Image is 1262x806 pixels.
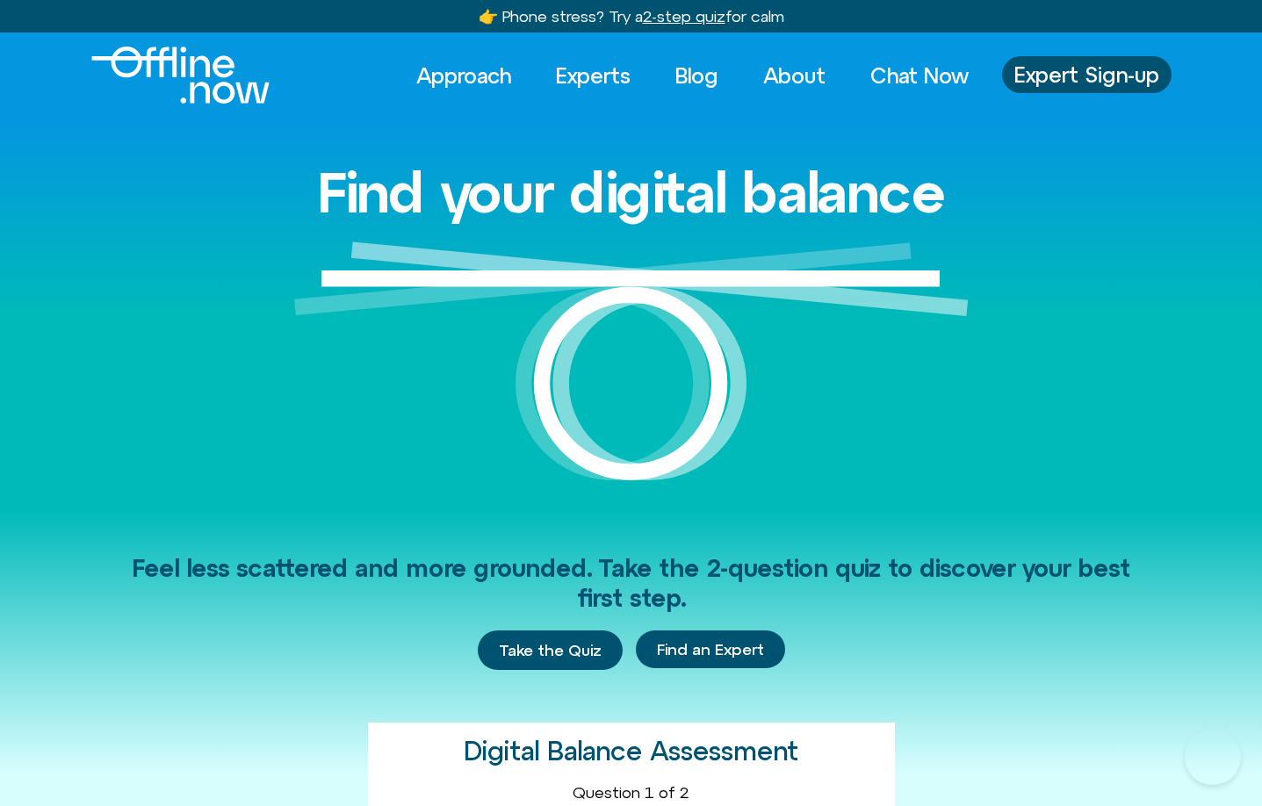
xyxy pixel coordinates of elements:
a: About [747,56,841,95]
a: Blog [660,56,734,95]
a: Find an Expert [636,630,785,669]
span: Take the Quiz [499,641,602,660]
u: 2-step quiz [643,7,725,25]
a: Chat Now [855,56,984,95]
a: Take the Quiz [478,630,623,671]
span: Feel less scattered and more grounded. Take the 2-question quiz to discover your best first step. [132,554,1130,612]
div: Question 1 of 2 [382,783,881,802]
a: Experts [540,56,646,95]
div: Find an Expert [636,630,785,671]
a: Approach [400,56,527,95]
h1: Find your digital balance [317,162,946,223]
div: Logo [91,47,240,104]
span: Find an Expert [657,641,764,658]
a: Expert Sign-up [1002,56,1172,93]
iframe: Botpress [1185,729,1241,785]
nav: Menu [400,56,984,95]
span: Expert Sign-up [1014,63,1159,86]
h2: Digital Balance Assessment [464,737,798,766]
a: 👉 Phone stress? Try a2-step quizfor calm [479,7,784,25]
img: Graphic of a white circle with a white line balancing on top to represent balance. [294,241,969,509]
img: Offline.Now logo in white. Text of the words offline.now with a line going through the "O" [91,47,270,104]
